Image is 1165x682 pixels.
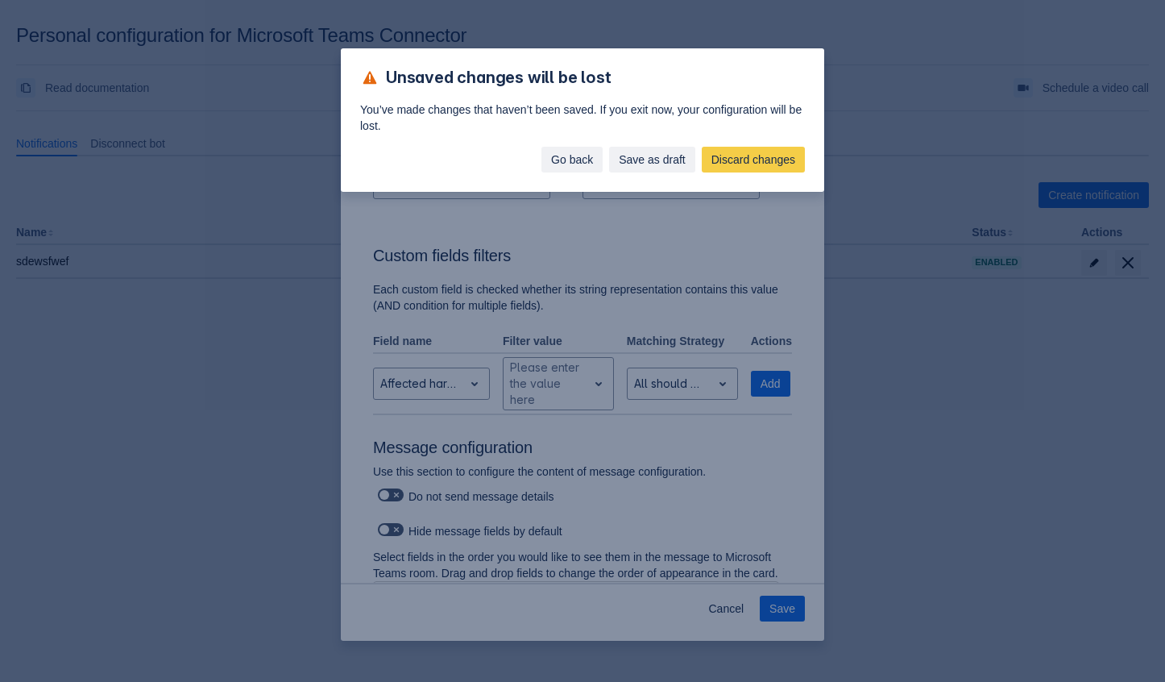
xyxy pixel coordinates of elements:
span: warning [360,68,379,87]
button: Discard changes [702,147,805,173]
button: Go back [541,147,603,173]
span: Discard changes [711,147,795,173]
span: Unsaved changes will be lost [386,68,611,89]
button: Save as draft [609,147,695,173]
span: Save as draft [619,147,686,173]
div: You’ve made changes that haven’t been saved. If you exit now, your configuration will be lost. [341,100,824,135]
span: Go back [551,147,593,173]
